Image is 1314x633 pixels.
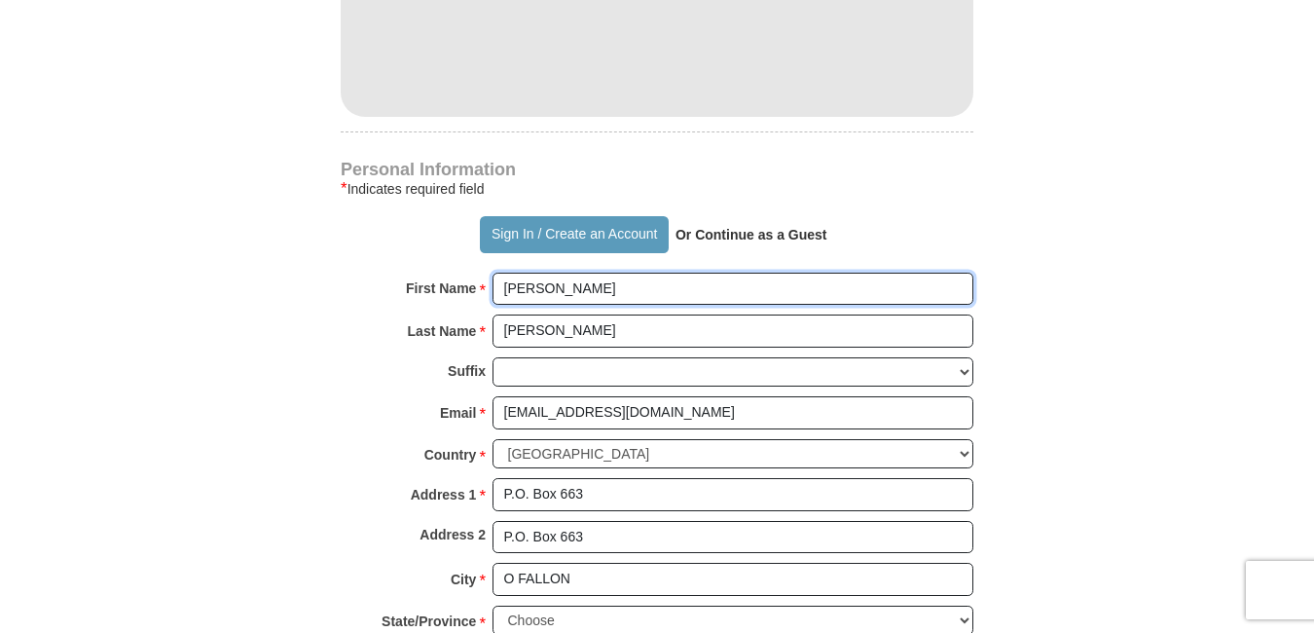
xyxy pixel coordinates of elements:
[341,177,973,201] div: Indicates required field
[448,357,486,385] strong: Suffix
[408,317,477,345] strong: Last Name
[451,566,476,593] strong: City
[480,216,668,253] button: Sign In / Create an Account
[406,275,476,302] strong: First Name
[341,162,973,177] h4: Personal Information
[424,441,477,468] strong: Country
[440,399,476,427] strong: Email
[675,227,827,242] strong: Or Continue as a Guest
[420,521,486,548] strong: Address 2
[411,481,477,508] strong: Address 1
